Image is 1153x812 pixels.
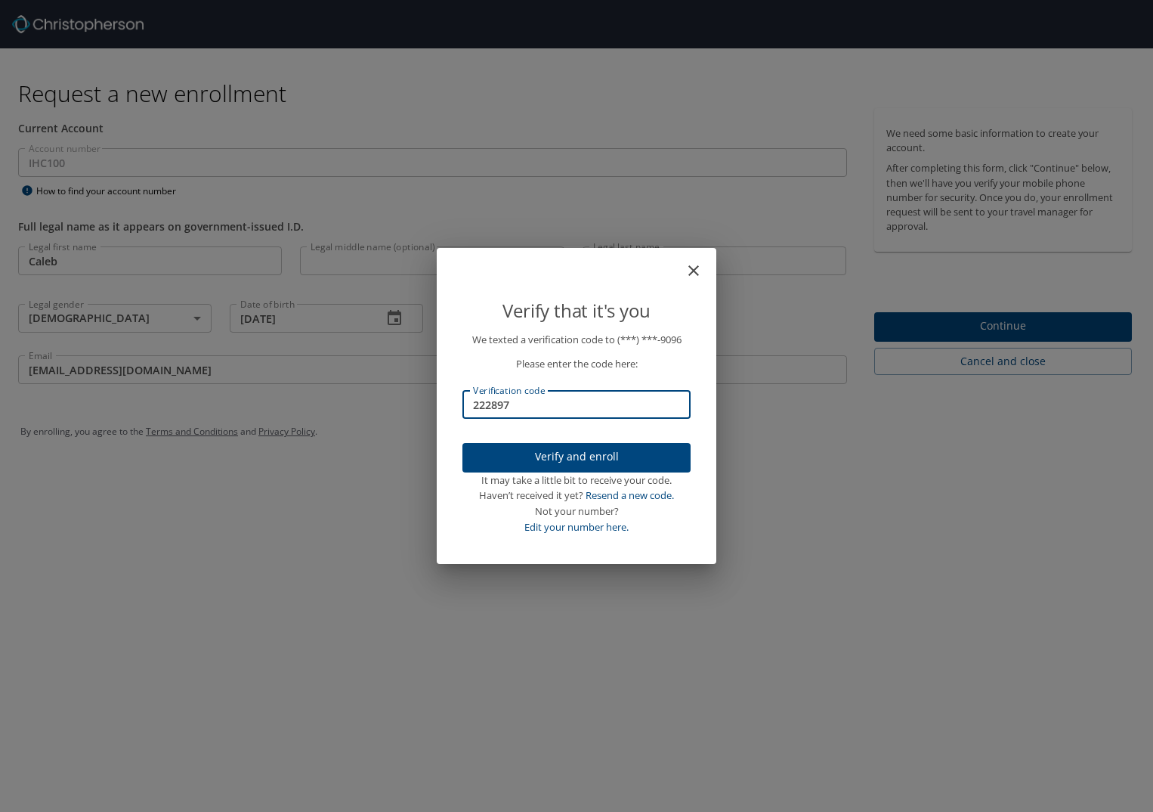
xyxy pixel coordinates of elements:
a: Resend a new code. [586,488,674,502]
button: close [692,254,710,272]
div: Not your number? [462,504,691,519]
p: Please enter the code here: [462,356,691,372]
p: Verify that it's you [462,296,691,325]
button: Verify and enroll [462,443,691,473]
p: We texted a verification code to (***) ***- 9096 [462,332,691,348]
div: Haven’t received it yet? [462,488,691,504]
a: Edit your number here. [524,520,629,534]
span: Verify and enroll [474,448,679,466]
div: It may take a little bit to receive your code. [462,473,691,488]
